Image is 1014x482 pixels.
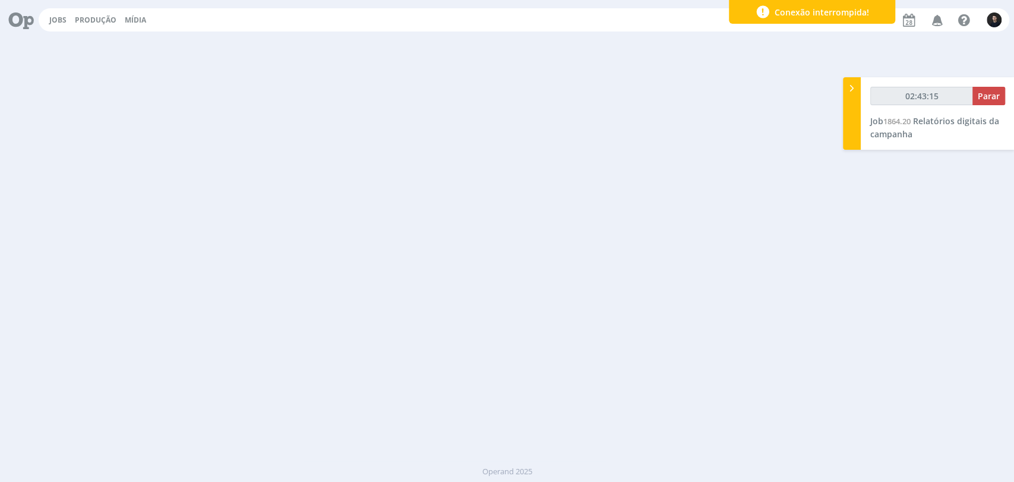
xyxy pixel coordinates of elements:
[46,15,70,25] button: Jobs
[49,15,67,25] a: Jobs
[75,15,116,25] a: Produção
[125,15,146,25] a: Mídia
[986,10,1002,30] button: C
[870,115,999,140] a: Job1864.20Relatórios digitais da campanha
[987,12,1002,27] img: C
[870,115,999,140] span: Relatórios digitais da campanha
[775,6,869,18] span: Conexão interrompida!
[883,116,911,127] span: 1864.20
[972,87,1005,105] button: Parar
[978,90,1000,102] span: Parar
[121,15,150,25] button: Mídia
[71,15,120,25] button: Produção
